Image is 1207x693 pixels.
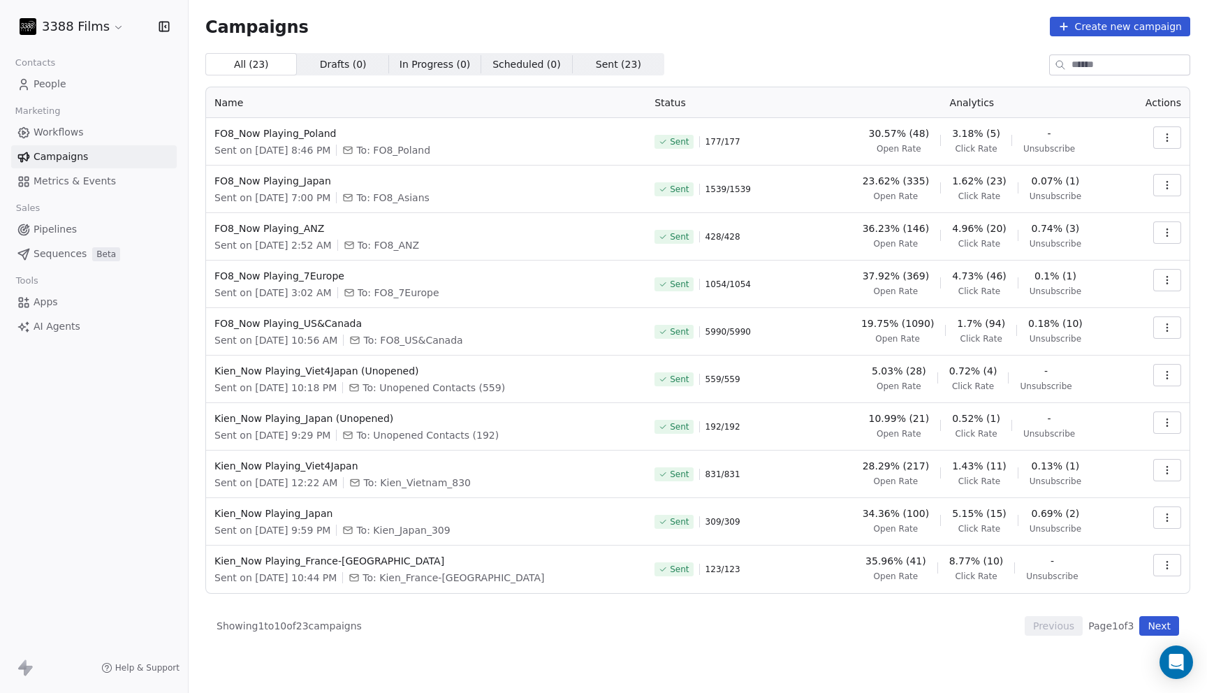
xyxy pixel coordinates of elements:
span: 428 / 428 [705,231,740,242]
span: 1539 / 1539 [705,184,751,195]
span: Unsubscribe [1030,476,1081,487]
span: Contacts [9,52,61,73]
span: 1.7% (94) [957,316,1005,330]
a: People [11,73,177,96]
a: Help & Support [101,662,180,673]
a: Pipelines [11,218,177,241]
button: Create new campaign [1050,17,1190,36]
span: Open Rate [875,333,920,344]
span: Open Rate [874,191,919,202]
span: Sent [670,136,689,147]
span: Sent [670,279,689,290]
span: Kien_Now Playing_Viet4Japan [214,459,638,473]
span: Sent on [DATE] 12:22 AM [214,476,337,490]
span: Sent on [DATE] 3:02 AM [214,286,332,300]
span: Apps [34,295,58,309]
span: 0.07% (1) [1032,174,1080,188]
span: 831 / 831 [705,469,740,480]
span: Page 1 of 3 [1088,619,1134,633]
span: Open Rate [874,476,919,487]
span: Sent [670,421,689,432]
span: 3388 Films [42,17,110,36]
span: In Progress ( 0 ) [400,57,471,72]
a: Metrics & Events [11,170,177,193]
a: Workflows [11,121,177,144]
span: 4.73% (46) [952,269,1007,283]
span: 123 / 123 [705,564,740,575]
span: Unsubscribe [1030,238,1081,249]
th: Actions [1123,87,1190,118]
button: Previous [1025,616,1083,636]
span: FO8_Now Playing_Japan [214,174,638,188]
span: Workflows [34,125,84,140]
span: To: Unopened Contacts (192) [356,428,499,442]
span: 5.03% (28) [872,364,926,378]
span: Click Rate [958,523,1000,534]
span: 23.62% (335) [863,174,929,188]
a: Apps [11,291,177,314]
span: Sent on [DATE] 10:18 PM [214,381,337,395]
span: Click Rate [955,428,997,439]
a: Campaigns [11,145,177,168]
span: 34.36% (100) [863,506,929,520]
span: FO8_Now Playing_Poland [214,126,638,140]
span: 36.23% (146) [863,221,929,235]
span: Open Rate [874,286,919,297]
div: Open Intercom Messenger [1160,645,1193,679]
span: Unsubscribe [1030,286,1081,297]
span: Click Rate [958,476,1000,487]
span: Click Rate [960,333,1002,344]
a: SequencesBeta [11,242,177,265]
span: 192 / 192 [705,421,740,432]
span: 10.99% (21) [869,411,930,425]
span: Unsubscribe [1030,191,1081,202]
span: Sent [670,184,689,195]
span: Sent on [DATE] 9:59 PM [214,523,330,537]
span: Click Rate [955,571,997,582]
span: Unsubscribe [1020,381,1071,392]
span: 0.18% (10) [1028,316,1083,330]
span: AI Agents [34,319,80,334]
span: To: FO8_7Europe [358,286,439,300]
span: 0.52% (1) [952,411,1000,425]
span: 1054 / 1054 [705,279,751,290]
span: Help & Support [115,662,180,673]
span: To: FO8_Asians [356,191,429,205]
span: 1.43% (11) [952,459,1007,473]
span: 35.96% (41) [865,554,926,568]
span: Sent on [DATE] 8:46 PM [214,143,330,157]
span: Sent on [DATE] 9:29 PM [214,428,330,442]
span: Sent [670,326,689,337]
span: Click Rate [958,238,1000,249]
span: People [34,77,66,92]
span: To: Kien_Vietnam_830 [363,476,471,490]
span: Beta [92,247,120,261]
span: Sent on [DATE] 10:56 AM [214,333,337,347]
span: 0.72% (4) [949,364,997,378]
span: Unsubscribe [1026,571,1078,582]
span: Open Rate [877,428,921,439]
span: 19.75% (1090) [861,316,934,330]
span: Pipelines [34,222,77,237]
span: To: Kien_Japan_309 [356,523,450,537]
span: Open Rate [874,571,919,582]
span: Kien_Now Playing_Viet4Japan (Unopened) [214,364,638,378]
span: To: FO8_US&Canada [363,333,462,347]
span: Drafts ( 0 ) [320,57,367,72]
span: Unsubscribe [1030,523,1081,534]
span: Click Rate [958,191,1000,202]
span: Sent [670,231,689,242]
span: Unsubscribe [1030,333,1081,344]
span: 8.77% (10) [949,554,1004,568]
span: Unsubscribe [1023,143,1075,154]
span: 0.1% (1) [1034,269,1076,283]
span: 37.92% (369) [863,269,929,283]
span: Sent [670,469,689,480]
span: Click Rate [952,381,994,392]
span: Sent [670,516,689,527]
span: Open Rate [874,238,919,249]
span: - [1048,126,1051,140]
th: Status [646,87,821,118]
span: 5.15% (15) [952,506,1007,520]
span: Unsubscribe [1023,428,1075,439]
